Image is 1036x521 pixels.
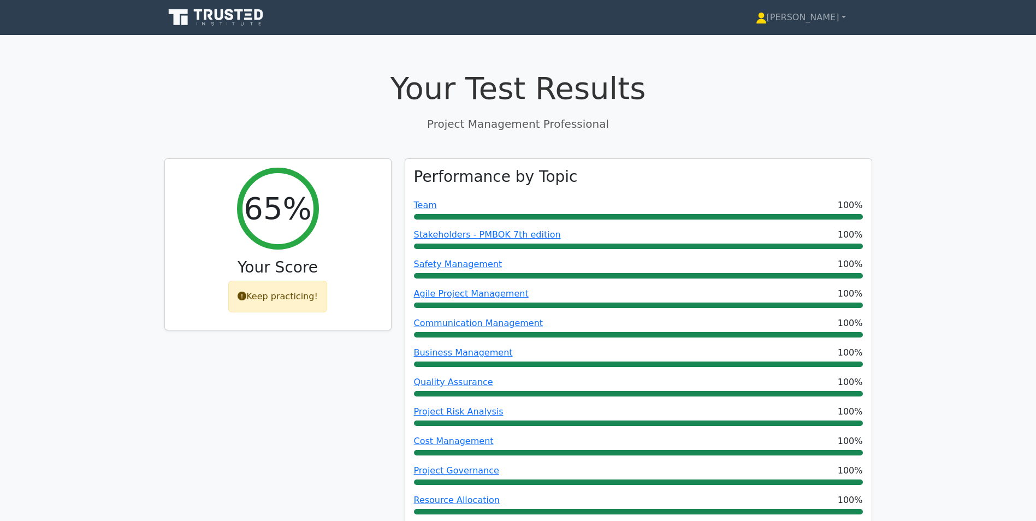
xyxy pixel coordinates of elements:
[838,199,863,212] span: 100%
[414,318,543,328] a: Communication Management
[414,347,513,358] a: Business Management
[414,406,504,417] a: Project Risk Analysis
[838,228,863,241] span: 100%
[838,317,863,330] span: 100%
[838,346,863,359] span: 100%
[414,465,499,476] a: Project Governance
[838,464,863,477] span: 100%
[730,7,872,28] a: [PERSON_NAME]
[414,168,578,186] h3: Performance by Topic
[414,377,493,387] a: Quality Assurance
[838,287,863,300] span: 100%
[228,281,327,312] div: Keep practicing!
[414,495,500,505] a: Resource Allocation
[164,70,872,106] h1: Your Test Results
[838,494,863,507] span: 100%
[164,116,872,132] p: Project Management Professional
[838,405,863,418] span: 100%
[414,259,502,269] a: Safety Management
[244,190,311,227] h2: 65%
[414,436,494,446] a: Cost Management
[414,288,529,299] a: Agile Project Management
[414,229,561,240] a: Stakeholders - PMBOK 7th edition
[414,200,437,210] a: Team
[838,435,863,448] span: 100%
[174,258,382,277] h3: Your Score
[838,376,863,389] span: 100%
[838,258,863,271] span: 100%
